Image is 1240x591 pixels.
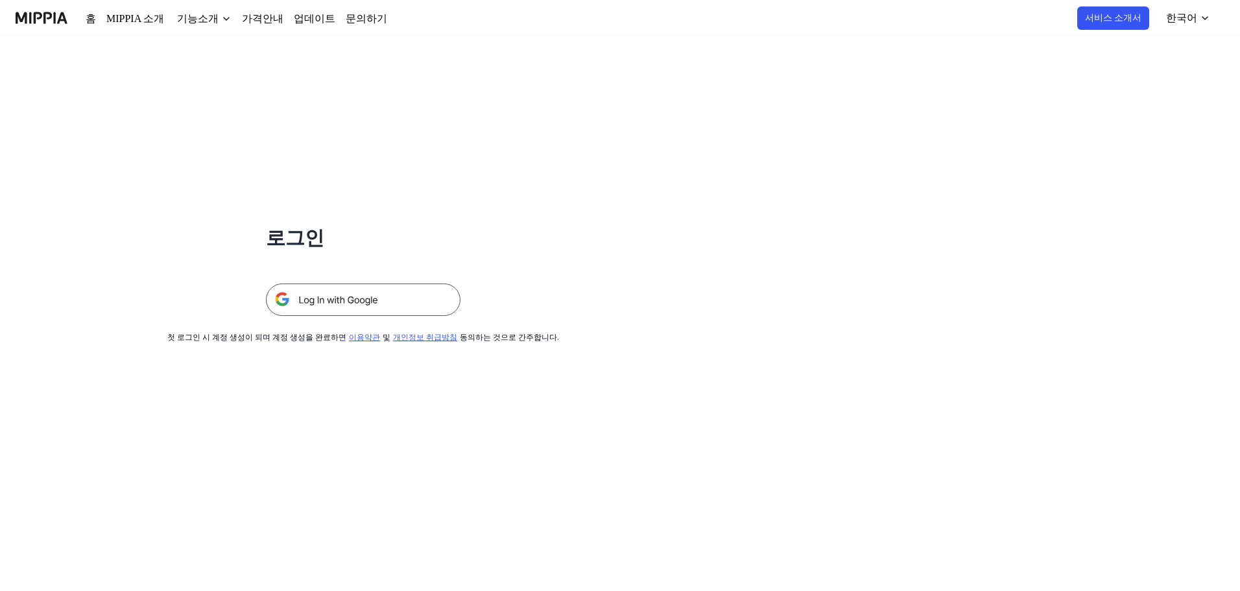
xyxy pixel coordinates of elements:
[266,283,460,316] img: 구글 로그인 버튼
[211,14,222,24] img: down
[352,333,377,342] a: 이용약관
[389,333,443,342] a: 개인정보 취급방침
[232,11,268,27] a: 가격안내
[170,11,211,27] div: 기능소개
[279,11,315,27] a: 업데이트
[170,11,222,27] button: 기능소개
[86,11,95,27] a: 홈
[266,223,460,252] h1: 로그인
[326,11,362,27] a: 문의하기
[197,332,529,343] div: 첫 로그인 시 계정 생성이 되며 계정 생성을 완료하면 및 동의하는 것으로 간주합니다.
[1167,10,1200,26] div: 한국어
[1089,6,1153,30] button: 서비스 소개서
[1160,5,1218,31] button: 한국어
[105,11,160,27] a: MIPPIA 소개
